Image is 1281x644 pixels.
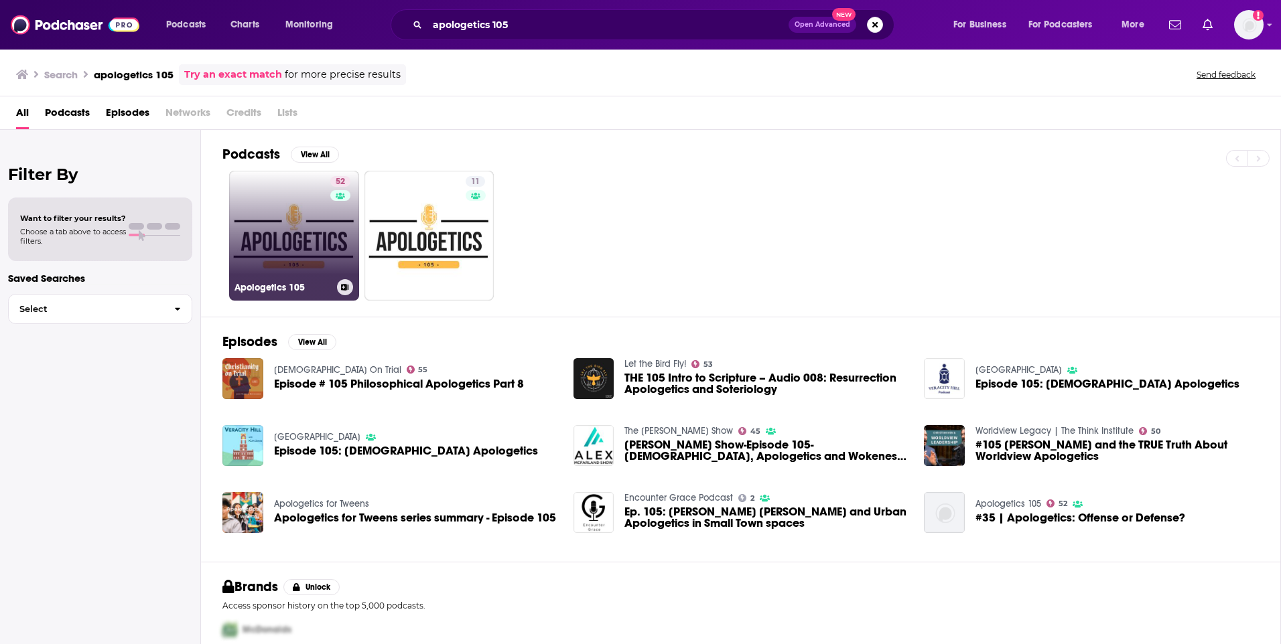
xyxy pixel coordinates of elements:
[230,15,259,34] span: Charts
[364,171,494,301] a: 11
[924,358,965,399] a: Episode 105: Evangelistic Apologetics
[703,361,713,368] span: 53
[750,428,760,434] span: 45
[924,492,965,533] img: #35 | Apologetics: Offense or Defense?
[166,15,206,34] span: Podcasts
[45,102,90,129] span: Podcasts
[953,15,1006,34] span: For Business
[471,175,480,189] span: 11
[222,333,277,350] h2: Episodes
[1139,427,1160,435] a: 50
[1253,10,1264,21] svg: Add a profile image
[222,492,263,533] img: Apologetics for Tweens series summary - Episode 105
[975,378,1239,390] a: Episode 105: Evangelistic Apologetics
[1151,428,1160,434] span: 50
[418,367,427,373] span: 55
[222,146,280,163] h2: Podcasts
[283,579,340,595] button: Unlock
[466,176,485,187] a: 11
[222,146,339,163] a: PodcastsView All
[427,14,789,35] input: Search podcasts, credits, & more...
[403,9,907,40] div: Search podcasts, credits, & more...
[222,600,1259,611] p: Access sponsor history on the top 5,000 podcasts.
[1234,10,1264,39] span: Logged in as nwierenga
[1122,15,1144,34] span: More
[574,492,614,533] img: Ep. 105: Khayyam Shepherd and Urban Apologetics in Small Town spaces
[1234,10,1264,39] button: Show profile menu
[750,495,754,501] span: 2
[789,17,856,33] button: Open AdvancedNew
[184,67,282,82] a: Try an exact match
[1028,15,1093,34] span: For Podcasters
[274,364,401,376] a: Christianity On Trial
[288,334,336,350] button: View All
[1164,13,1187,36] a: Show notifications dropdown
[624,425,733,436] a: The Alex McFarland Show
[624,492,733,503] a: Encounter Grace Podcast
[624,372,908,395] span: THE 105 Intro to Scripture – Audio 008: Resurrection Apologetics and Soteriology
[217,616,243,643] img: First Pro Logo
[276,14,350,35] button: open menu
[944,14,1023,35] button: open menu
[285,15,333,34] span: Monitoring
[1059,501,1067,507] span: 52
[274,431,360,442] a: Veracity Hill
[738,494,754,502] a: 2
[234,282,332,293] h3: Apologetics 105
[274,378,524,390] span: Episode # 105 Philosophical Apologetics Part 8
[1112,14,1161,35] button: open menu
[274,512,556,524] a: Apologetics for Tweens series summary - Episode 105
[407,366,428,374] a: 55
[975,439,1259,462] a: #105 Francis Schaeffer and the TRUE Truth About Worldview Apologetics
[16,102,29,129] a: All
[624,506,908,529] a: Ep. 105: Khayyam Shepherd and Urban Apologetics in Small Town spaces
[11,12,139,37] img: Podchaser - Follow, Share and Rate Podcasts
[274,445,538,457] span: Episode 105: [DEMOGRAPHIC_DATA] Apologetics
[222,425,263,466] a: Episode 105: Evangelistic Apologetics
[226,102,261,129] span: Credits
[624,506,908,529] span: Ep. 105: [PERSON_NAME] [PERSON_NAME] and Urban Apologetics in Small Town spaces
[1193,69,1260,80] button: Send feedback
[1234,10,1264,39] img: User Profile
[44,68,78,81] h3: Search
[94,68,174,81] h3: apologetics 105
[106,102,149,129] a: Episodes
[975,512,1185,524] span: #35 | Apologetics: Offense or Defense?
[975,439,1259,462] span: #105 [PERSON_NAME] and the TRUE Truth About Worldview Apologetics
[574,425,614,466] img: Alex McFarland Show-Episode 105-Christianity, Apologetics and Wokeness Part 1
[330,176,350,187] a: 52
[274,498,369,509] a: Apologetics for Tweens
[975,498,1041,509] a: Apologetics 105
[924,425,965,466] img: #105 Francis Schaeffer and the TRUE Truth About Worldview Apologetics
[222,358,263,399] img: Episode # 105 Philosophical Apologetics Part 8
[9,305,163,313] span: Select
[229,171,359,301] a: 52Apologetics 105
[285,67,401,82] span: for more precise results
[975,364,1062,376] a: Veracity Hill
[8,165,192,184] h2: Filter By
[624,439,908,462] a: Alex McFarland Show-Episode 105-Christianity, Apologetics and Wokeness Part 1
[975,425,1134,436] a: Worldview Legacy | The Think Institute
[222,333,336,350] a: EpisodesView All
[574,358,614,399] img: THE 105 Intro to Scripture – Audio 008: Resurrection Apologetics and Soteriology
[20,227,126,246] span: Choose a tab above to access filters.
[738,427,760,435] a: 45
[157,14,223,35] button: open menu
[795,21,850,28] span: Open Advanced
[165,102,210,129] span: Networks
[975,378,1239,390] span: Episode 105: [DEMOGRAPHIC_DATA] Apologetics
[8,272,192,285] p: Saved Searches
[222,14,267,35] a: Charts
[8,294,192,324] button: Select
[243,624,291,635] span: McDonalds
[291,147,339,163] button: View All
